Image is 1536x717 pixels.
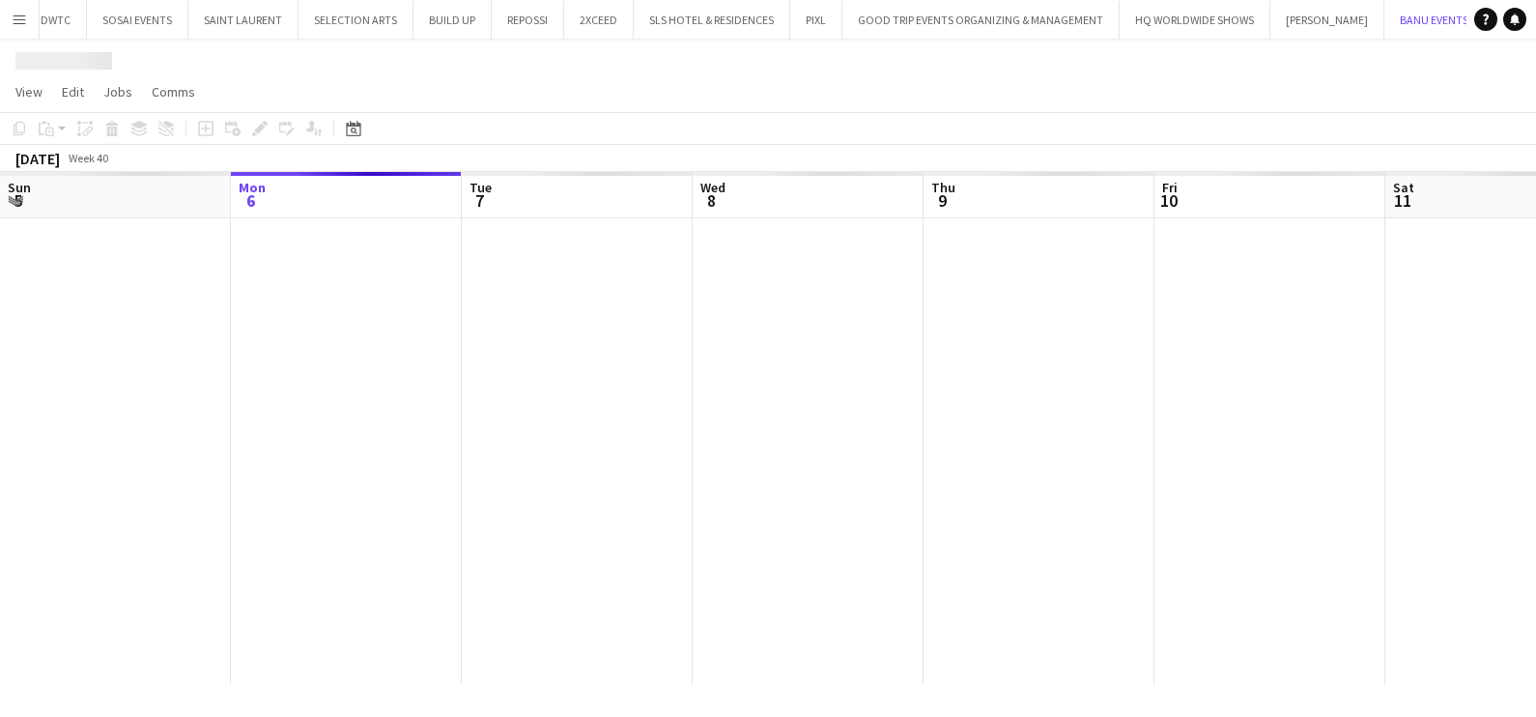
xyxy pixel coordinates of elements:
[1393,179,1414,196] span: Sat
[188,1,299,39] button: SAINT LAURENT
[928,189,955,212] span: 9
[467,189,492,212] span: 7
[1162,179,1178,196] span: Fri
[413,1,492,39] button: BUILD UP
[931,179,955,196] span: Thu
[96,79,140,104] a: Jobs
[634,1,790,39] button: SLS HOTEL & RESIDENCES
[1120,1,1270,39] button: HQ WORLDWIDE SHOWS
[54,79,92,104] a: Edit
[62,83,84,100] span: Edit
[700,179,725,196] span: Wed
[1384,1,1485,39] button: BANU EVENTS
[87,1,188,39] button: SOSAI EVENTS
[697,189,725,212] span: 8
[842,1,1120,39] button: GOOD TRIP EVENTS ORGANIZING & MANAGEMENT
[492,1,564,39] button: REPOSSI
[299,1,413,39] button: SELECTION ARTS
[469,179,492,196] span: Tue
[8,79,50,104] a: View
[103,83,132,100] span: Jobs
[152,83,195,100] span: Comms
[15,149,60,168] div: [DATE]
[1270,1,1384,39] button: [PERSON_NAME]
[15,83,43,100] span: View
[25,1,87,39] button: DWTC
[790,1,842,39] button: PIXL
[64,151,112,165] span: Week 40
[1159,189,1178,212] span: 10
[564,1,634,39] button: 2XCEED
[239,179,266,196] span: Mon
[144,79,203,104] a: Comms
[236,189,266,212] span: 6
[5,189,31,212] span: 5
[8,179,31,196] span: Sun
[1390,189,1414,212] span: 11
